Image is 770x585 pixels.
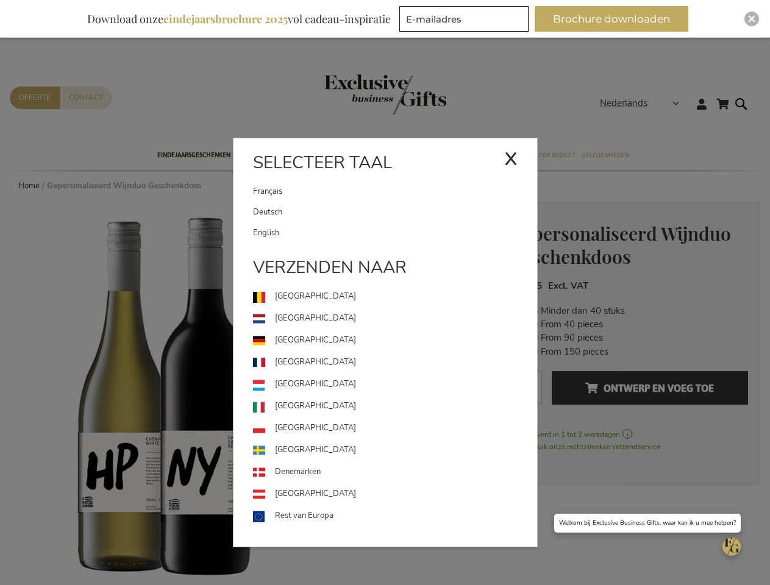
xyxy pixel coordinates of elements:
[504,139,518,175] div: x
[253,181,504,202] a: Français
[253,222,537,243] a: English
[253,461,537,483] a: Denemarken
[253,483,537,505] a: [GEOGRAPHIC_DATA]
[253,505,537,527] a: Rest van Europa
[253,417,537,439] a: [GEOGRAPHIC_DATA]
[253,286,537,308] a: [GEOGRAPHIC_DATA]
[253,202,537,222] a: Deutsch
[253,439,537,461] a: [GEOGRAPHIC_DATA]
[82,6,396,32] div: Download onze vol cadeau-inspiratie
[253,374,537,395] a: [GEOGRAPHIC_DATA]
[163,12,288,26] b: eindejaarsbrochure 2025
[233,255,537,286] div: Verzenden naar
[744,12,759,26] div: Close
[748,15,755,23] img: Close
[399,6,529,32] input: E-mailadres
[253,352,537,374] a: [GEOGRAPHIC_DATA]
[535,6,688,32] button: Brochure downloaden
[253,395,537,417] a: [GEOGRAPHIC_DATA]
[253,330,537,352] a: [GEOGRAPHIC_DATA]
[253,308,537,330] a: [GEOGRAPHIC_DATA]
[399,6,532,35] form: marketing offers and promotions
[233,151,537,181] div: Selecteer taal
